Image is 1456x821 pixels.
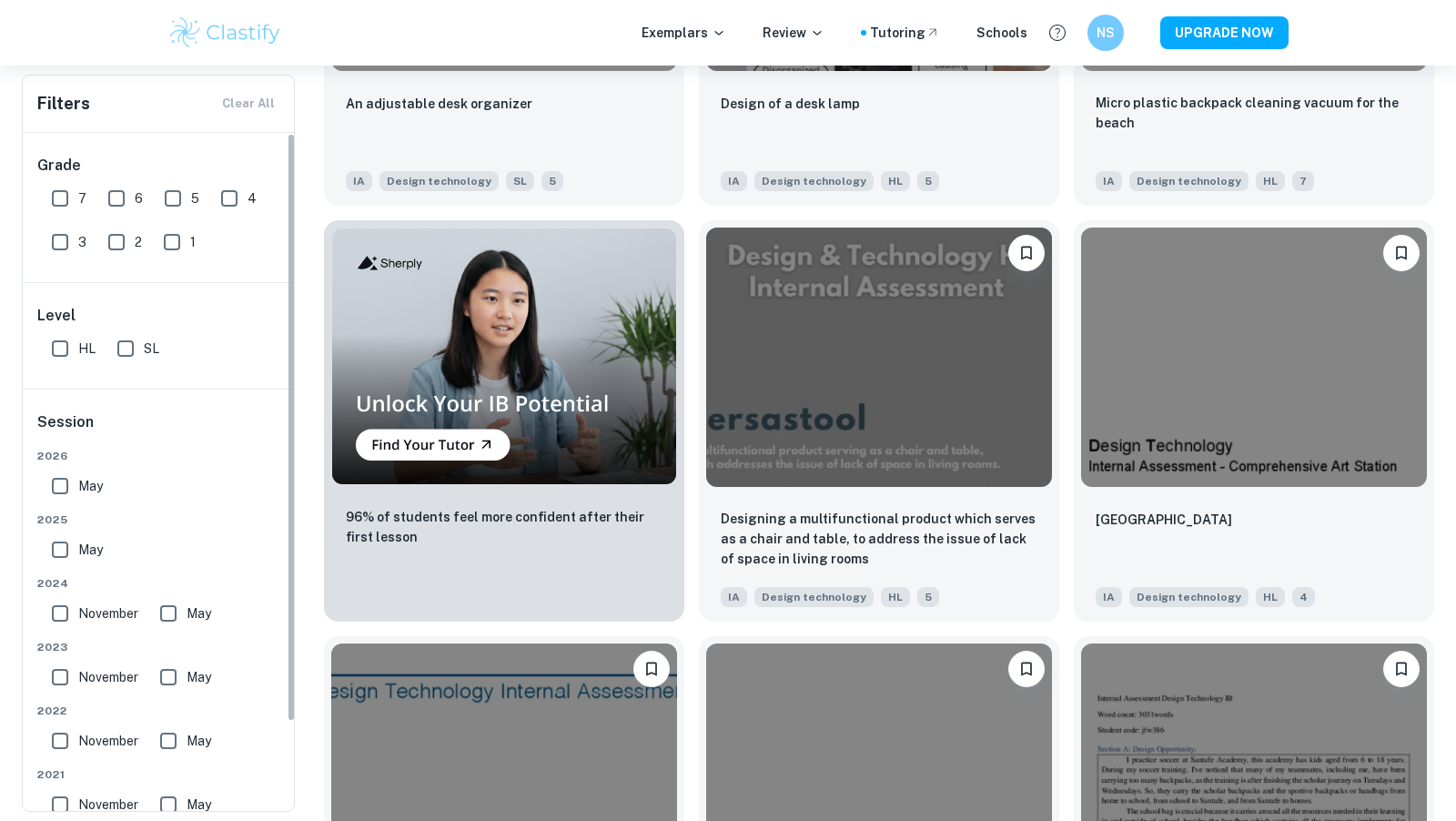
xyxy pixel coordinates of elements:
[187,667,211,687] span: May
[721,171,747,191] span: IA
[346,507,662,547] p: 96% of students feel more confident after their first lesson
[78,667,138,687] span: November
[37,155,281,177] h6: Grade
[187,603,211,623] span: May
[1129,171,1249,191] span: Design technology
[144,339,159,359] span: SL
[346,171,372,191] span: IA
[37,575,281,592] span: 2024
[1129,587,1249,607] span: Design technology
[135,232,142,252] span: 2
[976,23,1027,43] a: Schools
[633,651,670,687] button: Bookmark
[1096,587,1122,607] span: IA
[1292,587,1315,607] span: 4
[1096,171,1122,191] span: IA
[78,339,96,359] span: HL
[763,23,824,43] p: Review
[37,448,281,464] span: 2026
[1008,651,1045,687] button: Bookmark
[37,703,281,719] span: 2022
[881,587,910,607] span: HL
[881,171,910,191] span: HL
[917,587,939,607] span: 5
[1081,228,1427,487] img: Design technology IA example thumbnail: Comprehensive Art Station
[721,587,747,607] span: IA
[331,228,677,485] img: Thumbnail
[1096,93,1412,133] p: Micro plastic backpack cleaning vacuum for the beach
[37,411,281,448] h6: Session
[191,188,199,208] span: 5
[78,188,86,208] span: 7
[346,94,532,114] p: An adjustable desk organizer
[1096,23,1117,43] h6: NS
[78,232,86,252] span: 3
[706,228,1052,487] img: Design technology IA example thumbnail: Designing a multifunctional product whic
[190,232,196,252] span: 1
[78,540,103,560] span: May
[248,188,257,208] span: 4
[1008,235,1045,271] button: Bookmark
[135,188,143,208] span: 6
[506,171,534,191] span: SL
[754,587,874,607] span: Design technology
[1074,220,1434,622] a: BookmarkComprehensive Art StationIADesign technologyHL4
[37,639,281,655] span: 2023
[37,766,281,783] span: 2021
[870,23,940,43] a: Tutoring
[37,91,90,117] h6: Filters
[1042,17,1073,48] button: Help and Feedback
[78,795,138,815] span: November
[699,220,1059,622] a: BookmarkDesigning a multifunctional product which serves as a chair and table, to address the iss...
[754,171,874,191] span: Design technology
[1256,587,1285,607] span: HL
[78,603,138,623] span: November
[1292,171,1314,191] span: 7
[37,512,281,528] span: 2025
[78,476,103,496] span: May
[187,795,211,815] span: May
[1383,235,1420,271] button: Bookmark
[187,731,211,751] span: May
[721,94,860,114] p: Design of a desk lamp
[1383,651,1420,687] button: Bookmark
[78,731,138,751] span: November
[721,509,1037,569] p: Designing a multifunctional product which serves as a chair and table, to address the issue of la...
[1087,15,1124,51] button: NS
[1096,510,1232,530] p: Comprehensive Art Station
[1160,16,1289,49] button: UPGRADE NOW
[324,220,684,622] a: Thumbnail96% of students feel more confident after their first lesson
[167,15,283,51] img: Clastify logo
[37,305,281,327] h6: Level
[917,171,939,191] span: 5
[541,171,563,191] span: 5
[1256,171,1285,191] span: HL
[379,171,499,191] span: Design technology
[642,23,726,43] p: Exemplars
